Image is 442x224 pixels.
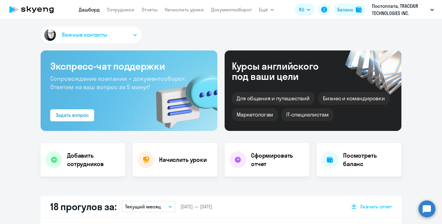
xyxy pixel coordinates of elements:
[62,31,107,39] span: Важные контакты
[41,26,142,43] button: Важные контакты
[211,7,252,13] a: Документооборот
[318,92,390,105] div: Бизнес и командировки
[125,203,161,210] p: Текущий месяц
[50,75,186,91] span: Сопровождение компании + документооборот. Ответим на ваш вопрос за 5 минут!
[356,7,362,13] img: balance
[259,4,274,16] button: Ещё
[147,63,217,131] img: bg-img
[79,7,100,13] a: Дашборд
[50,109,94,121] button: Задать вопрос
[232,92,315,105] div: Для общения и путешествий
[159,156,207,164] h4: Начислить уроки
[251,151,305,168] h4: Сформировать отчет
[334,4,365,16] button: Балансbalance
[299,6,304,13] span: RU
[165,7,204,13] a: Начислить уроки
[372,2,428,17] p: Постоплата, TRACEAIR TECHNOLOGIES INC.
[56,111,89,119] div: Задать вопрос
[281,108,333,121] div: IT-специалистам
[295,4,315,16] button: RU
[232,61,335,81] div: Курсы английского под ваши цели
[107,7,134,13] a: Сотрудники
[142,7,158,13] a: Отчеты
[343,151,397,168] h4: Посмотреть баланс
[121,201,176,212] button: Текущий месяц
[360,203,392,210] span: Скачать отчет
[337,6,353,13] div: Баланс
[369,2,437,17] button: Постоплата, TRACEAIR TECHNOLOGIES INC.
[50,201,117,213] h2: 18 прогулов за:
[259,6,268,13] span: Ещё
[232,108,278,121] div: Маркетологам
[67,151,121,168] h4: Добавить сотрудников
[180,203,212,210] span: [DATE] — [DATE]
[50,60,208,72] h3: Экспресс-чат поддержки
[43,28,57,42] img: avatar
